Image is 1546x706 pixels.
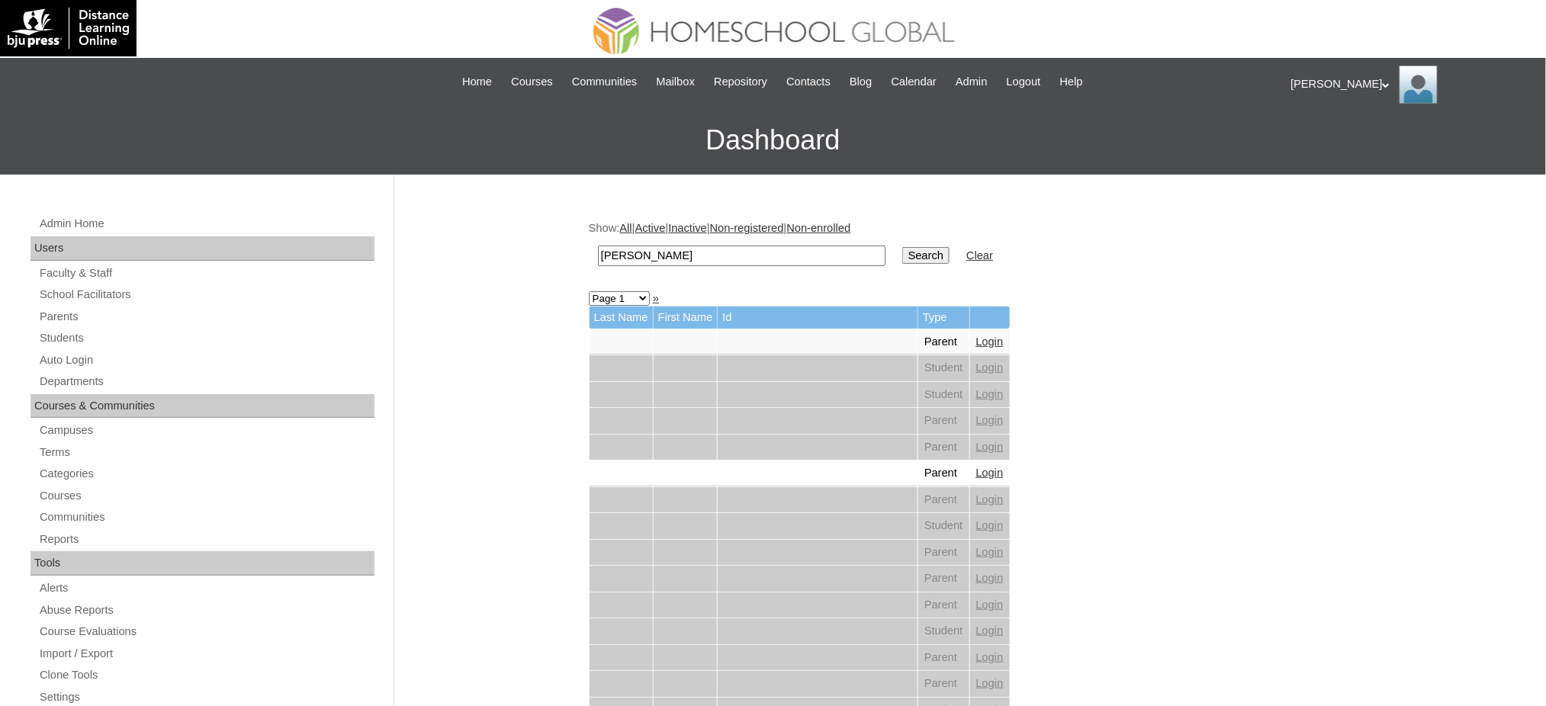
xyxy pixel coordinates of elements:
span: Help [1060,73,1083,91]
a: Terms [38,443,374,462]
td: Type [918,306,969,329]
span: Logout [1007,73,1041,91]
a: Clone Tools [38,666,374,685]
td: Parent [918,461,969,486]
span: Courses [511,73,553,91]
td: Last Name [590,306,653,329]
a: Students [38,329,374,348]
a: Help [1053,73,1091,91]
a: Campuses [38,421,374,440]
a: Contacts [779,73,838,91]
a: Calendar [884,73,944,91]
a: Categories [38,464,374,483]
td: Parent [918,329,969,355]
a: Communities [38,508,374,527]
a: Login [976,414,1004,426]
a: Auto Login [38,351,374,370]
input: Search [598,245,885,266]
a: Login [976,624,1004,637]
td: Id [718,306,918,329]
td: Student [918,382,969,408]
td: Parent [918,487,969,513]
a: Logout [999,73,1049,91]
a: Alerts [38,579,374,598]
a: Blog [842,73,879,91]
a: Repository [706,73,775,91]
div: Users [31,236,374,261]
a: All [620,222,632,234]
a: Abuse Reports [38,601,374,620]
span: Blog [850,73,872,91]
a: Home [455,73,500,91]
a: Login [976,493,1004,505]
span: Calendar [892,73,937,91]
a: Login [976,677,1004,689]
a: Login [976,598,1004,611]
a: Login [976,441,1004,453]
a: Clear [966,249,993,262]
td: Parent [918,566,969,592]
a: Login [976,546,1004,558]
td: Student [918,355,969,381]
a: Admin [948,73,995,91]
a: Login [976,335,1004,348]
input: Search [902,247,950,264]
a: Admin Home [38,214,374,233]
a: Reports [38,530,374,549]
a: Parents [38,307,374,326]
a: Login [976,467,1004,479]
a: Mailbox [649,73,703,91]
a: Inactive [668,222,707,234]
a: School Facilitators [38,285,374,304]
a: Departments [38,372,374,391]
div: Tools [31,551,374,576]
td: Parent [918,645,969,671]
span: Contacts [786,73,831,91]
a: Course Evaluations [38,622,374,641]
a: Login [976,572,1004,584]
img: logo-white.png [8,8,129,49]
span: Mailbox [657,73,696,91]
span: Admin [956,73,988,91]
a: Login [976,388,1004,400]
a: Login [976,519,1004,531]
div: Courses & Communities [31,394,374,419]
span: Home [462,73,492,91]
a: Faculty & Staff [38,264,374,283]
div: [PERSON_NAME] [1291,66,1532,104]
a: Courses [503,73,561,91]
a: Login [976,651,1004,663]
a: Courses [38,486,374,505]
span: Communities [572,73,638,91]
td: Parent [918,540,969,566]
td: First Name [654,306,718,329]
td: Parent [918,408,969,434]
td: Student [918,618,969,644]
td: Parent [918,592,969,618]
a: Active [635,222,666,234]
td: Student [918,513,969,539]
img: Ariane Ebuen [1400,66,1438,104]
a: Non-registered [710,222,784,234]
a: » [653,292,659,304]
span: Repository [714,73,767,91]
h3: Dashboard [8,106,1538,175]
td: Parent [918,671,969,697]
td: Parent [918,435,969,461]
a: Login [976,361,1004,374]
a: Import / Export [38,644,374,663]
a: Communities [564,73,645,91]
div: Show: | | | | [589,220,1344,274]
a: Non-enrolled [787,222,851,234]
